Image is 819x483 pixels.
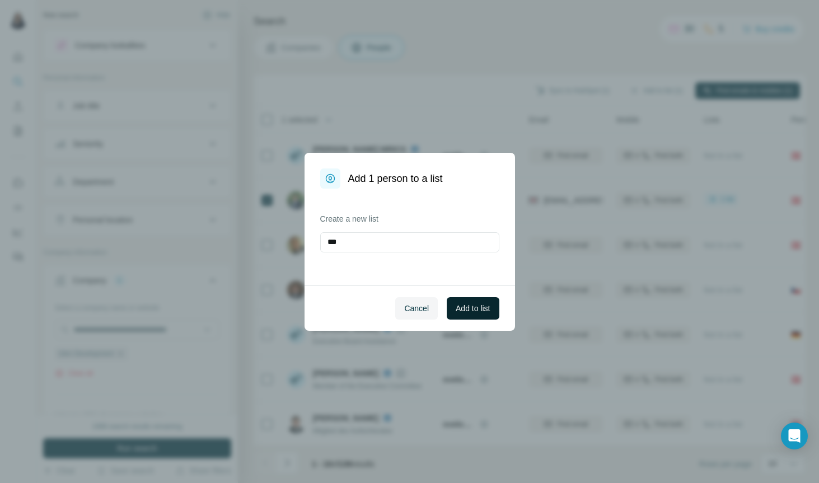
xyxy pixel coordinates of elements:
[456,303,490,314] span: Add to list
[395,297,438,320] button: Cancel
[320,213,499,224] label: Create a new list
[348,171,443,186] h1: Add 1 person to a list
[447,297,499,320] button: Add to list
[781,423,808,449] div: Open Intercom Messenger
[404,303,429,314] span: Cancel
